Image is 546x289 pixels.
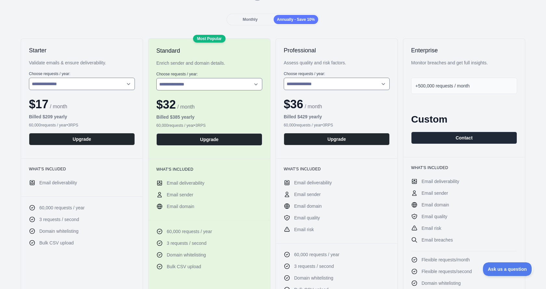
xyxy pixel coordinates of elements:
h3: What's included [156,167,262,172]
iframe: Toggle Customer Support [483,262,533,276]
h3: What's included [284,166,390,172]
button: Contact [411,132,517,144]
button: Upgrade [284,133,390,145]
h3: What's included [411,165,517,170]
button: Upgrade [156,133,262,146]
